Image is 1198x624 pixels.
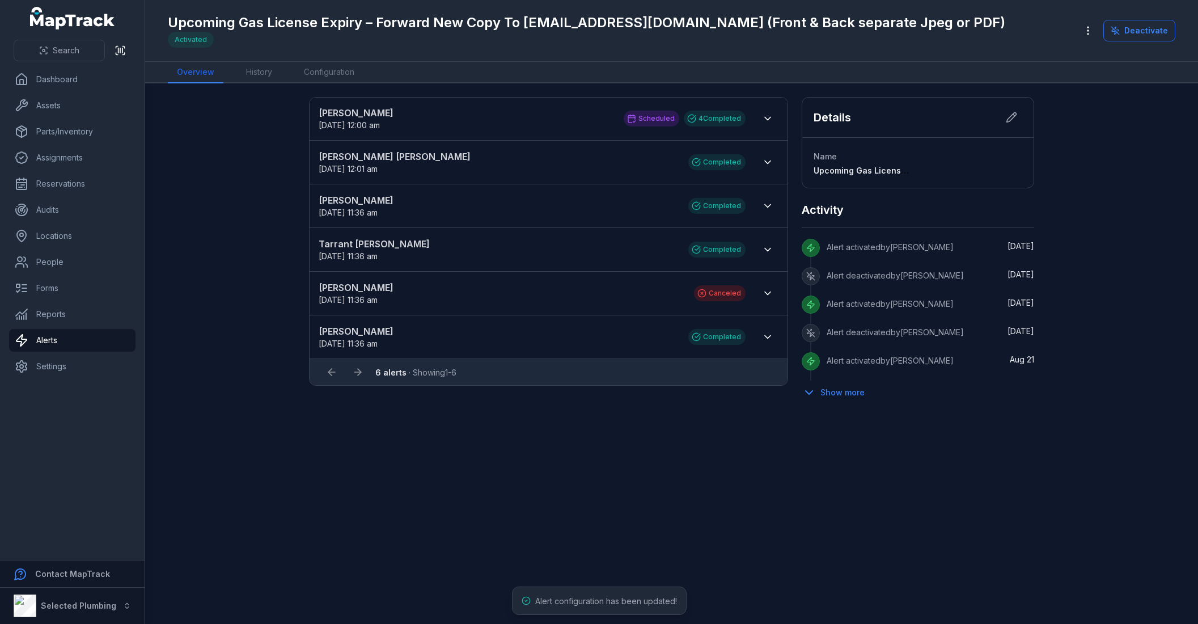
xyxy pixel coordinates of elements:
time: 8/21/2025, 8:19:04 AM [1010,355,1034,364]
span: [DATE] [1007,298,1034,307]
a: Overview [168,62,223,83]
time: 9/15/2025, 12:01:00 AM [319,164,378,174]
div: Completed [688,329,746,345]
time: 10/1/2025, 7:48:41 AM [1007,298,1034,307]
time: 9/8/2025, 11:36:00 AM [319,339,378,348]
h1: Upcoming Gas License Expiry – Forward New Copy To [EMAIL_ADDRESS][DOMAIN_NAME] (Front & Back sepa... [168,14,1005,32]
span: [DATE] 12:00 am [319,120,380,130]
a: Reports [9,303,136,326]
span: Search [53,45,79,56]
span: [DATE] [1007,269,1034,279]
h2: Details [814,109,851,125]
time: 10/1/2025, 7:48:36 AM [1007,326,1034,336]
strong: [PERSON_NAME] [319,324,677,338]
span: Alert activated by [PERSON_NAME] [827,356,954,365]
a: Settings [9,355,136,378]
a: Audits [9,199,136,221]
span: Alert activated by [PERSON_NAME] [827,242,954,252]
a: Assignments [9,146,136,169]
a: [PERSON_NAME][DATE] 11:36 am [319,324,677,349]
time: 10/3/2025, 12:00:00 AM [319,120,380,130]
a: Tarrant [PERSON_NAME][DATE] 11:36 am [319,237,677,262]
a: [PERSON_NAME][DATE] 11:36 am [319,193,677,218]
a: [PERSON_NAME] [PERSON_NAME][DATE] 12:01 am [319,150,677,175]
span: [DATE] 11:36 am [319,208,378,217]
strong: [PERSON_NAME] [319,193,677,207]
a: MapTrack [30,7,115,29]
span: Alert activated by [PERSON_NAME] [827,299,954,309]
span: [DATE] 12:01 am [319,164,378,174]
div: Completed [688,154,746,170]
a: Locations [9,225,136,247]
span: Alert deactivated by [PERSON_NAME] [827,327,964,337]
a: People [9,251,136,273]
strong: Tarrant [PERSON_NAME] [319,237,677,251]
div: Completed [688,198,746,214]
strong: [PERSON_NAME] [319,106,612,120]
div: 4 Completed [684,111,746,127]
span: Alert configuration has been updated! [535,596,677,606]
time: 10/1/2025, 7:49:12 AM [1007,241,1034,251]
strong: [PERSON_NAME] [319,281,683,294]
button: Search [14,40,105,61]
time: 9/8/2025, 11:36:00 AM [319,251,378,261]
span: [DATE] 11:36 am [319,339,378,348]
div: Completed [688,242,746,258]
div: Activated [168,32,214,48]
a: History [237,62,281,83]
span: [DATE] 11:36 am [319,251,378,261]
a: Dashboard [9,68,136,91]
a: Assets [9,94,136,117]
time: 9/8/2025, 11:36:00 AM [319,208,378,217]
a: Forms [9,277,136,300]
time: 10/1/2025, 7:48:49 AM [1007,269,1034,279]
a: Alerts [9,329,136,352]
h2: Activity [802,202,844,218]
span: · Showing 1 - 6 [375,368,456,377]
a: [PERSON_NAME][DATE] 11:36 am [319,281,683,306]
span: [DATE] [1007,326,1034,336]
span: [DATE] 11:36 am [319,295,378,305]
time: 9/8/2025, 11:36:00 AM [319,295,378,305]
span: Aug 21 [1010,355,1034,364]
a: Configuration [295,62,363,83]
div: Canceled [694,285,746,301]
a: Reservations [9,172,136,195]
strong: Contact MapTrack [35,569,110,579]
a: Parts/Inventory [9,120,136,143]
strong: Selected Plumbing [41,601,116,610]
button: Show more [802,381,872,404]
span: Alert deactivated by [PERSON_NAME] [827,271,964,280]
strong: 6 alerts [375,368,407,377]
button: Deactivate [1103,20,1175,41]
a: [PERSON_NAME][DATE] 12:00 am [319,106,612,131]
span: Name [814,151,837,161]
strong: [PERSON_NAME] [PERSON_NAME] [319,150,677,163]
span: [DATE] [1007,241,1034,251]
div: Scheduled [624,111,679,127]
